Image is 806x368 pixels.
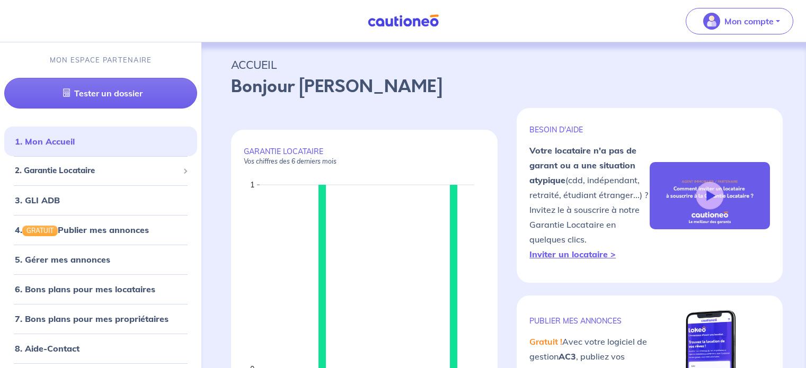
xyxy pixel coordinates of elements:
img: video-gli-new-none.jpg [650,162,770,230]
a: 5. Gérer mes annonces [15,254,110,265]
strong: AC3 [559,351,576,362]
div: 6. Bons plans pour mes locataires [4,279,197,300]
a: 4.GRATUITPublier mes annonces [15,225,149,235]
p: Mon compte [724,15,774,28]
p: MON ESPACE PARTENAIRE [50,55,152,65]
div: 7. Bons plans pour mes propriétaires [4,308,197,329]
button: illu_account_valid_menu.svgMon compte [686,8,793,34]
p: Bonjour [PERSON_NAME] [231,74,776,100]
div: 5. Gérer mes annonces [4,249,197,270]
a: Tester un dossier [4,78,197,109]
p: (cdd, indépendant, retraité, étudiant étranger...) ? Invitez le à souscrire à notre Garantie Loca... [529,143,650,262]
p: GARANTIE LOCATAIRE [244,147,485,166]
a: 8. Aide-Contact [15,343,79,354]
a: 1. Mon Accueil [15,136,75,147]
em: Gratuit ! [529,336,562,347]
div: 3. GLI ADB [4,190,197,211]
strong: Votre locataire n'a pas de garant ou a une situation atypique [529,145,636,185]
span: 2. Garantie Locataire [15,165,179,177]
img: illu_account_valid_menu.svg [703,13,720,30]
a: 3. GLI ADB [15,195,60,205]
div: 8. Aide-Contact [4,338,197,359]
em: Vos chiffres des 6 derniers mois [244,157,336,165]
a: 6. Bons plans pour mes locataires [15,284,155,294]
img: Cautioneo [364,14,443,28]
a: 7. Bons plans pour mes propriétaires [15,313,169,324]
p: BESOIN D'AIDE [529,125,650,134]
div: 4.GRATUITPublier mes annonces [4,219,197,240]
a: Inviter un locataire > [529,249,616,259]
p: publier mes annonces [529,316,650,326]
div: 1. Mon Accueil [4,131,197,152]
p: ACCUEIL [231,55,776,74]
div: 2. Garantie Locataire [4,160,197,181]
text: 1 [250,180,254,190]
